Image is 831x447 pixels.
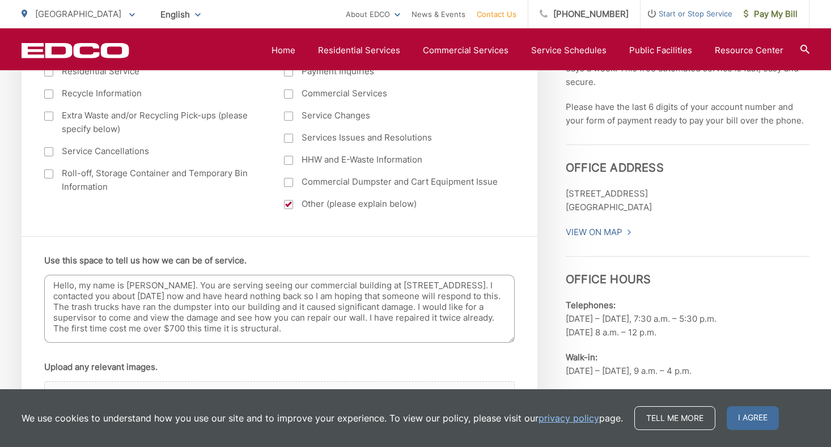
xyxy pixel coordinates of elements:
a: Contact Us [477,7,516,21]
label: Use this space to tell us how we can be of service. [44,256,247,266]
a: Resource Center [715,44,783,57]
label: HHW and E-Waste Information [284,153,501,167]
p: [STREET_ADDRESS] [GEOGRAPHIC_DATA] [566,187,809,214]
a: News & Events [412,7,465,21]
label: Commercial Dumpster and Cart Equipment Issue [284,175,501,189]
label: Recycle Information [44,87,261,100]
label: Residential Service [44,65,261,78]
p: [DATE] – [DATE], 9 a.m. – 4 p.m. [566,351,809,378]
span: I agree [727,406,779,430]
p: We use cookies to understand how you use our site and to improve your experience. To view our pol... [22,411,623,425]
a: Service Schedules [531,44,607,57]
p: [DATE] – [DATE], 7:30 a.m. – 5:30 p.m. [DATE] 8 a.m. – 12 p.m. [566,299,809,339]
label: Service Changes [284,109,501,122]
a: About EDCO [346,7,400,21]
span: [GEOGRAPHIC_DATA] [35,8,121,19]
label: Payment Inquiries [284,65,501,78]
label: Extra Waste and/or Recycling Pick-ups (please specify below) [44,109,261,136]
h3: Office Hours [566,256,809,286]
label: Service Cancellations [44,144,261,158]
a: Tell me more [634,406,715,430]
a: Public Facilities [629,44,692,57]
span: Pay My Bill [744,7,798,21]
a: Residential Services [318,44,400,57]
span: English [152,5,209,24]
label: Other (please explain below) [284,197,501,211]
a: privacy policy [539,411,599,425]
a: Commercial Services [423,44,508,57]
label: Services Issues and Resolutions [284,131,501,144]
label: Roll-off, Storage Container and Temporary Bin Information [44,167,261,194]
a: View On Map [566,225,632,239]
b: Telephones: [566,300,616,310]
label: Upload any relevant images. [44,362,158,372]
p: Please have the last 6 digits of your account number and your form of payment ready to pay your b... [566,100,809,127]
b: Walk-in: [566,352,597,363]
label: Commercial Services [284,87,501,100]
a: Home [272,44,295,57]
h3: Office Address [566,144,809,174]
a: EDCD logo. Return to the homepage. [22,42,129,58]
